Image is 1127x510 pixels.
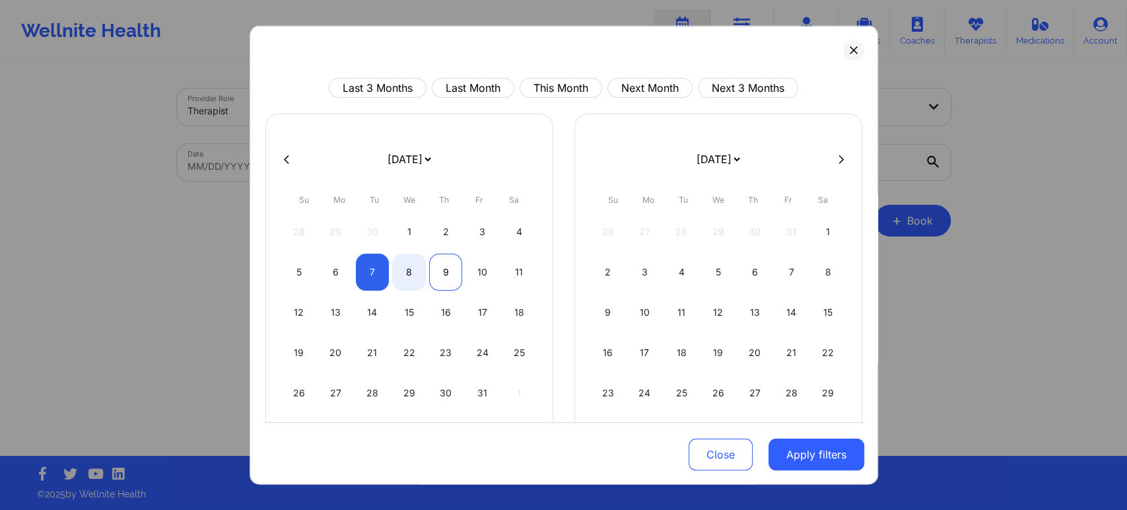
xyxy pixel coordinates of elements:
div: Fri Nov 21 2025 [774,334,808,371]
div: Sun Oct 26 2025 [283,375,316,412]
div: Sat Nov 08 2025 [811,254,845,291]
abbr: Saturday [818,195,828,205]
div: Sat Oct 11 2025 [502,254,536,291]
div: Tue Nov 25 2025 [665,375,699,412]
div: Sat Oct 04 2025 [502,213,536,250]
abbr: Thursday [748,195,758,205]
div: Wed Nov 05 2025 [701,254,735,291]
div: Fri Oct 31 2025 [465,375,499,412]
div: Thu Nov 06 2025 [738,254,772,291]
abbr: Friday [475,195,483,205]
div: Mon Nov 24 2025 [628,375,662,412]
abbr: Friday [784,195,792,205]
div: Sat Nov 01 2025 [811,213,845,250]
div: Tue Oct 14 2025 [356,294,390,331]
abbr: Sunday [299,195,309,205]
div: Tue Oct 21 2025 [356,334,390,371]
div: Sun Nov 30 2025 [592,415,625,452]
div: Sat Oct 18 2025 [502,294,536,331]
div: Tue Nov 11 2025 [665,294,699,331]
div: Wed Nov 19 2025 [701,334,735,371]
div: Fri Oct 10 2025 [465,254,499,291]
button: Next 3 Months [698,78,798,98]
div: Sun Nov 09 2025 [592,294,625,331]
div: Wed Oct 22 2025 [392,334,426,371]
div: Mon Oct 13 2025 [319,294,353,331]
div: Wed Oct 15 2025 [392,294,426,331]
abbr: Tuesday [370,195,379,205]
div: Sat Nov 15 2025 [811,294,845,331]
div: Sun Nov 23 2025 [592,375,625,412]
div: Thu Oct 02 2025 [429,213,463,250]
div: Sun Oct 12 2025 [283,294,316,331]
div: Thu Nov 20 2025 [738,334,772,371]
div: Wed Oct 29 2025 [392,375,426,412]
div: Mon Nov 17 2025 [628,334,662,371]
div: Fri Oct 17 2025 [465,294,499,331]
div: Sun Oct 19 2025 [283,334,316,371]
button: Next Month [607,78,693,98]
div: Thu Oct 09 2025 [429,254,463,291]
div: Thu Oct 16 2025 [429,294,463,331]
div: Mon Oct 27 2025 [319,375,353,412]
button: Apply filters [768,439,864,470]
div: Fri Nov 07 2025 [774,254,808,291]
div: Wed Nov 12 2025 [701,294,735,331]
abbr: Monday [333,195,345,205]
abbr: Monday [642,195,654,205]
div: Wed Oct 08 2025 [392,254,426,291]
div: Thu Oct 30 2025 [429,375,463,412]
abbr: Sunday [608,195,618,205]
div: Sat Nov 29 2025 [811,375,845,412]
div: Sat Oct 25 2025 [502,334,536,371]
div: Fri Oct 03 2025 [465,213,499,250]
abbr: Saturday [509,195,519,205]
div: Thu Nov 13 2025 [738,294,772,331]
div: Fri Oct 24 2025 [465,334,499,371]
abbr: Tuesday [679,195,688,205]
div: Mon Oct 20 2025 [319,334,353,371]
div: Mon Oct 06 2025 [319,254,353,291]
div: Thu Nov 27 2025 [738,375,772,412]
div: Mon Nov 10 2025 [628,294,662,331]
div: Thu Oct 23 2025 [429,334,463,371]
div: Fri Nov 28 2025 [774,375,808,412]
button: Close [689,439,753,470]
div: Mon Nov 03 2025 [628,254,662,291]
abbr: Wednesday [403,195,415,205]
div: Tue Oct 07 2025 [356,254,390,291]
button: Last 3 Months [329,78,427,98]
div: Tue Nov 18 2025 [665,334,699,371]
abbr: Thursday [439,195,449,205]
div: Sun Oct 05 2025 [283,254,316,291]
div: Sun Nov 02 2025 [592,254,625,291]
div: Sun Nov 16 2025 [592,334,625,371]
div: Sat Nov 22 2025 [811,334,845,371]
div: Tue Oct 28 2025 [356,375,390,412]
div: Wed Oct 01 2025 [392,213,426,250]
button: This Month [520,78,602,98]
abbr: Wednesday [712,195,724,205]
div: Wed Nov 26 2025 [701,375,735,412]
div: Fri Nov 14 2025 [774,294,808,331]
div: Tue Nov 04 2025 [665,254,699,291]
button: Last Month [432,78,514,98]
